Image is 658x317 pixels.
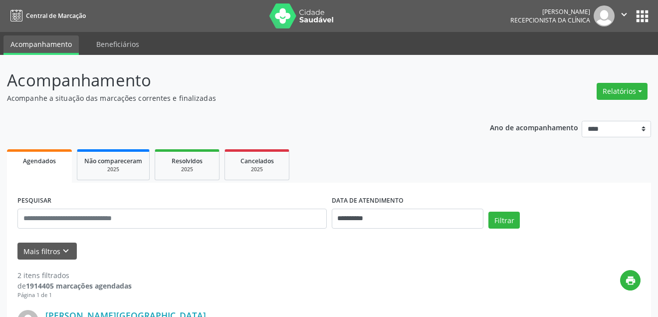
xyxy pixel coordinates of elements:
span: Central de Marcação [26,11,86,20]
button:  [615,5,634,26]
label: DATA DE ATENDIMENTO [332,193,404,209]
i: print [625,275,636,286]
span: Resolvidos [172,157,203,165]
div: 2025 [84,166,142,173]
span: Recepcionista da clínica [510,16,590,24]
a: Beneficiários [89,35,146,53]
span: Agendados [23,157,56,165]
span: Não compareceram [84,157,142,165]
p: Ano de acompanhamento [490,121,578,133]
button: print [620,270,641,291]
p: Acompanhamento [7,68,458,93]
div: 2025 [232,166,282,173]
span: Cancelados [240,157,274,165]
div: Página 1 de 1 [17,291,132,300]
button: Filtrar [488,212,520,229]
button: Mais filtroskeyboard_arrow_down [17,243,77,260]
div: 2 itens filtrados [17,270,132,281]
img: img [594,5,615,26]
a: Acompanhamento [3,35,79,55]
i: keyboard_arrow_down [60,246,71,257]
p: Acompanhe a situação das marcações correntes e finalizadas [7,93,458,103]
button: apps [634,7,651,25]
label: PESQUISAR [17,193,51,209]
button: Relatórios [597,83,648,100]
div: 2025 [162,166,212,173]
div: de [17,281,132,291]
strong: 1914405 marcações agendadas [26,281,132,291]
i:  [619,9,630,20]
a: Central de Marcação [7,7,86,24]
div: [PERSON_NAME] [510,7,590,16]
